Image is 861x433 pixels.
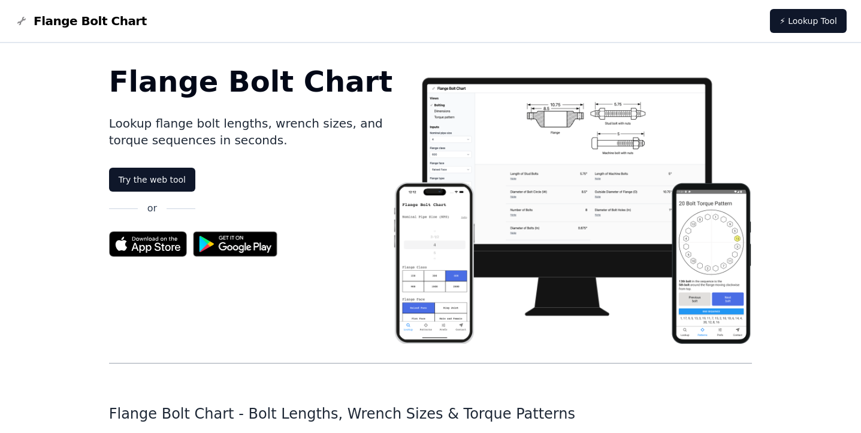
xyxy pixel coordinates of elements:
img: Flange bolt chart app screenshot [392,67,752,344]
img: Get it on Google Play [187,225,284,263]
img: App Store badge for the Flange Bolt Chart app [109,231,187,257]
h1: Flange Bolt Chart - Bolt Lengths, Wrench Sizes & Torque Patterns [109,404,753,423]
img: Flange Bolt Chart Logo [14,14,29,28]
h1: Flange Bolt Chart [109,67,393,96]
a: ⚡ Lookup Tool [770,9,847,33]
p: Lookup flange bolt lengths, wrench sizes, and torque sequences in seconds. [109,115,393,149]
p: or [147,201,157,216]
a: Flange Bolt Chart LogoFlange Bolt Chart [14,13,147,29]
a: Try the web tool [109,168,195,192]
span: Flange Bolt Chart [34,13,147,29]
